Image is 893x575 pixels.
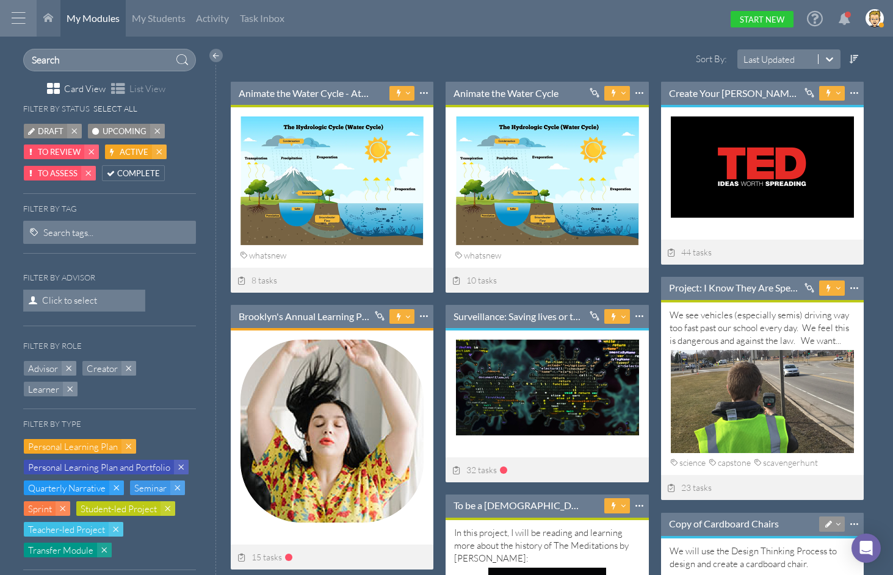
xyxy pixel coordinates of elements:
span: Activity [196,12,229,24]
a: Animate the Water Cycle - At Start [239,87,369,100]
span: Advisor [28,362,58,375]
h6: Filter by status [23,104,90,113]
img: summary thumbnail [671,350,854,453]
span: Learner [28,383,59,396]
span: Task Inbox [240,12,284,24]
span: Upcoming [103,125,146,138]
span: 8 tasks [237,275,277,285]
label: Sort By: [673,52,730,65]
span: Sprint [28,502,52,515]
span: Click to select [23,290,145,312]
img: image [866,9,884,27]
span: Complete [117,167,160,180]
h6: Filter by Advisor [23,273,95,282]
span: 44 tasks [667,247,712,257]
a: Brooklyn's Annual Learning Plan [239,310,369,323]
div: whatsnew [239,248,289,263]
span: Creator [87,362,118,375]
img: summary thumbnail [671,116,854,218]
span: Personal Learning Plan and Portfolio [28,461,170,474]
div: We see vehicles (especially semis) driving way too fast past our school every day. We feel this i... [670,309,855,450]
div: Open Intercom Messenger [851,534,881,563]
span: Quarterly Narrative [28,482,106,495]
span: List View [129,82,165,95]
h6: Filter by tag [23,204,196,213]
span: 10 tasks [452,275,497,285]
input: Search [23,49,196,71]
h6: Select All [93,104,137,113]
span: Personal Learning Plan [28,440,118,453]
span: Seminar [134,482,167,495]
span: Transfer Module [28,544,93,557]
div: whatsnew [454,248,504,263]
span: Draft [38,125,63,138]
a: Copy of Cardboard Chairs [669,517,779,530]
img: summary thumbnail [456,116,639,245]
span: Student-led Project [81,502,157,515]
span: My Modules [67,12,120,24]
div: capstone [708,455,753,470]
div: Last Updated [743,53,795,66]
span: To Review [38,146,81,159]
div: science [670,455,708,470]
span: My Students [132,12,186,24]
span: Teacher-led Project [28,523,105,536]
span: Active [120,146,148,159]
a: Project: I Know They Are Speeding [669,281,800,295]
a: To be a [DEMOGRAPHIC_DATA] [454,499,584,512]
a: Start New [731,11,794,27]
img: summary thumbnail [240,340,424,523]
h6: Filter by type [23,420,81,429]
div: scavengerhunt [753,455,820,470]
a: Surveillance: Saving lives or threatening your rights? [454,310,584,323]
a: Create Your [PERSON_NAME] Talk----- [669,87,800,100]
span: 32 tasks [452,465,497,475]
div: Search tags... [43,226,93,239]
img: summary thumbnail [240,116,424,245]
a: Animate the Water Cycle [454,87,559,100]
span: 23 tasks [667,482,712,493]
span: To Assess [38,167,78,180]
img: summary thumbnail [456,340,639,435]
span: Card View [64,82,106,95]
span: 15 tasks [237,552,282,562]
h6: Filter by role [23,341,82,351]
